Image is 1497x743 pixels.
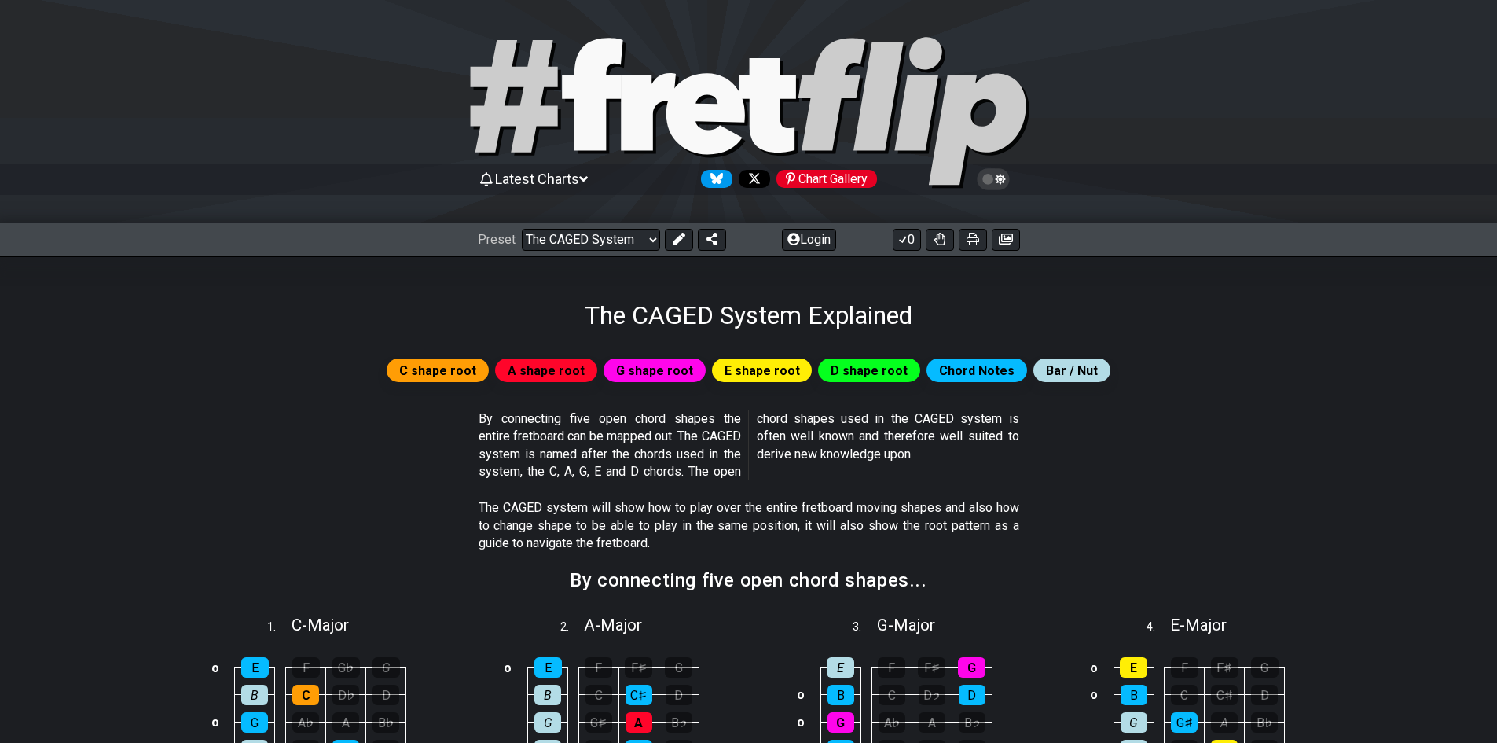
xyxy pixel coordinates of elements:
[626,712,652,733] div: A
[332,657,360,678] div: G♭
[498,654,517,682] td: o
[827,685,854,705] div: B
[478,232,516,247] span: Preset
[399,359,476,382] span: C shape root
[770,170,877,188] a: #fretflip at Pinterest
[292,712,319,733] div: A♭
[292,685,319,705] div: C
[919,685,945,705] div: D♭
[959,685,985,705] div: D
[959,229,987,251] button: Print
[522,229,660,251] select: Preset
[1211,712,1238,733] div: A
[791,708,810,736] td: o
[241,712,268,733] div: G
[939,359,1015,382] span: Chord Notes
[666,685,692,705] div: D
[479,499,1019,552] p: The CAGED system will show how to play over the entire fretboard moving shapes and also how to ch...
[534,657,562,678] div: E
[877,616,935,634] span: G - Major
[625,657,652,678] div: F♯
[292,616,349,634] span: C - Major
[879,685,905,705] div: C
[782,229,836,251] button: Login
[585,712,612,733] div: G♯
[665,229,693,251] button: Edit Preset
[791,681,810,708] td: o
[479,410,1019,481] p: By connecting five open chord shapes the entire fretboard can be mapped out. The CAGED system is ...
[1147,619,1170,636] span: 4 .
[879,712,905,733] div: A♭
[919,712,945,733] div: A
[372,657,400,678] div: G
[241,685,268,705] div: B
[1171,657,1198,678] div: F
[241,657,269,678] div: E
[985,172,1003,186] span: Toggle light / dark theme
[534,712,561,733] div: G
[626,685,652,705] div: C♯
[332,712,359,733] div: A
[1211,685,1238,705] div: C♯
[665,657,692,678] div: G
[508,359,585,382] span: A shape root
[958,657,985,678] div: G
[1121,712,1147,733] div: G
[959,712,985,733] div: B♭
[206,708,225,736] td: o
[332,685,359,705] div: D♭
[495,171,579,187] span: Latest Charts
[1251,657,1279,678] div: G
[372,685,399,705] div: D
[267,619,291,636] span: 1 .
[776,170,877,188] div: Chart Gallery
[827,712,854,733] div: G
[732,170,770,188] a: Follow #fretflip at X
[1211,657,1238,678] div: F♯
[206,654,225,682] td: o
[878,657,905,678] div: F
[725,359,800,382] span: E shape root
[1171,685,1198,705] div: C
[853,619,876,636] span: 3 .
[585,657,612,678] div: F
[1170,616,1227,634] span: E - Major
[584,616,642,634] span: A - Major
[1121,685,1147,705] div: B
[1084,654,1103,682] td: o
[570,572,926,589] h2: By connecting five open chord shapes...
[372,712,399,733] div: B♭
[292,657,320,678] div: F
[1171,712,1198,733] div: G♯
[1251,712,1278,733] div: B♭
[695,170,732,188] a: Follow #fretflip at Bluesky
[534,685,561,705] div: B
[666,712,692,733] div: B♭
[926,229,954,251] button: Toggle Dexterity for all fretkits
[918,657,945,678] div: F♯
[560,619,584,636] span: 2 .
[1046,359,1098,382] span: Bar / Nut
[616,359,693,382] span: G shape root
[893,229,921,251] button: 0
[698,229,726,251] button: Share Preset
[1120,657,1147,678] div: E
[827,657,854,678] div: E
[585,300,912,330] h1: The CAGED System Explained
[992,229,1020,251] button: Create image
[1251,685,1278,705] div: D
[585,685,612,705] div: C
[831,359,908,382] span: D shape root
[1084,681,1103,708] td: o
